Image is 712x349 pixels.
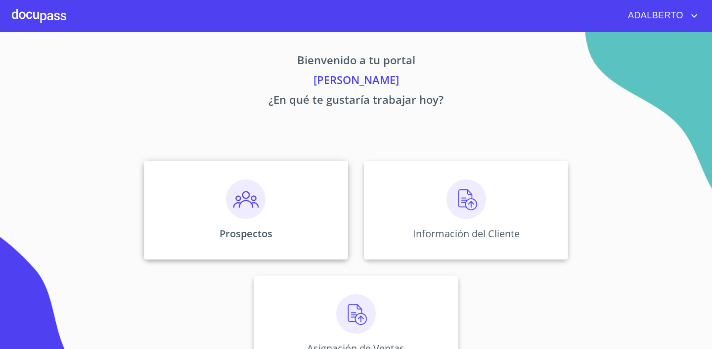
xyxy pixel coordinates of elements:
[621,8,700,24] button: account of current user
[226,179,266,219] img: prospectos.png
[51,91,661,111] p: ¿En qué te gustaría trabajar hoy?
[446,179,486,219] img: carga.png
[621,8,688,24] span: ADALBERTO
[220,227,272,240] p: Prospectos
[51,52,661,72] p: Bienvenido a tu portal
[51,72,661,91] p: [PERSON_NAME]
[413,227,520,240] p: Información del Cliente
[336,294,376,334] img: carga.png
